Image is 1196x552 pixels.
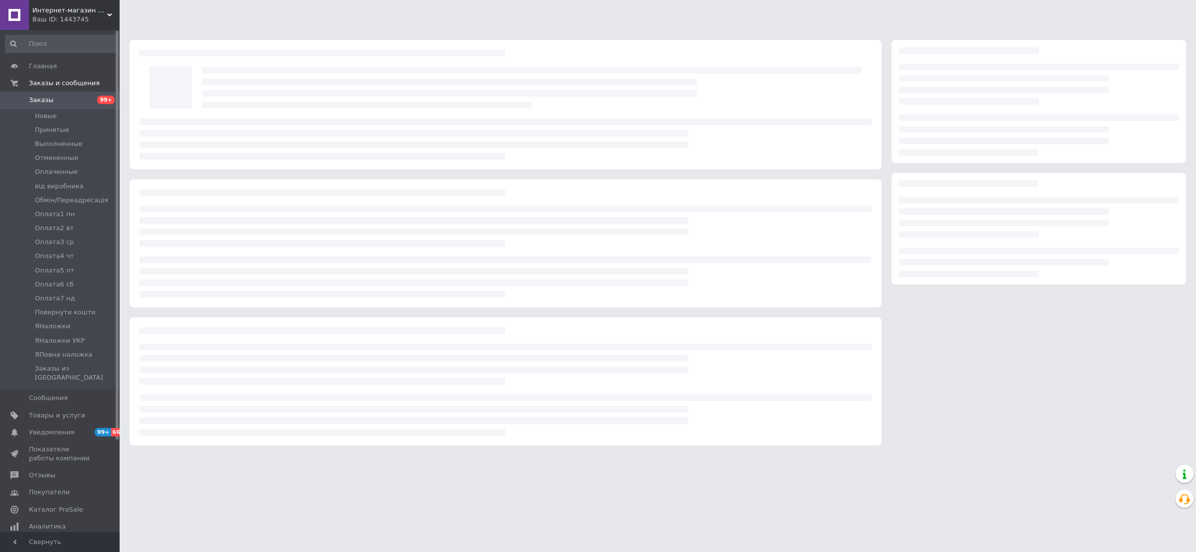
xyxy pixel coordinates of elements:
span: Аналитика [29,522,66,531]
span: Оплата3 ср [35,238,74,247]
span: Оплата5 пт [35,266,74,275]
span: Выполненные [35,139,83,148]
span: Показатели работы компании [29,445,92,463]
span: 66 [111,428,123,436]
span: Оплата4 чт [35,252,74,261]
span: ЯНаложки [35,322,70,331]
span: Оплата2 вт [35,224,74,233]
span: 99+ [97,96,115,104]
span: Сообщения [29,394,68,403]
span: 99+ [95,428,111,436]
span: Повернути кошти [35,308,96,317]
div: Ваш ID: 1443745 [32,15,120,24]
span: Каталог ProSale [29,505,83,514]
span: від виробника [35,182,84,191]
span: Оплата1 пн [35,210,75,219]
span: Принятые [35,126,69,135]
span: Заказы и сообщения [29,79,100,88]
span: Заказы из [GEOGRAPHIC_DATA] [35,364,117,382]
span: Покупатели [29,488,70,497]
span: ЯНаложки УКР [35,336,85,345]
span: Обмiн/Переадресація [35,196,108,205]
span: Оплата6 сб [35,280,74,289]
span: Товары и услуги [29,411,85,420]
span: Оплаченные [35,167,78,176]
span: Заказы [29,96,53,105]
span: Интернет-магазин «Omoda» [32,6,107,15]
span: Главная [29,62,57,71]
span: Оплата7 нд [35,294,75,303]
span: Отмененные [35,153,78,162]
input: Поиск [5,35,118,53]
span: Уведомления [29,428,74,437]
span: ЯПовна наложка [35,350,92,359]
span: Новые [35,112,57,121]
span: Отзывы [29,471,55,480]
